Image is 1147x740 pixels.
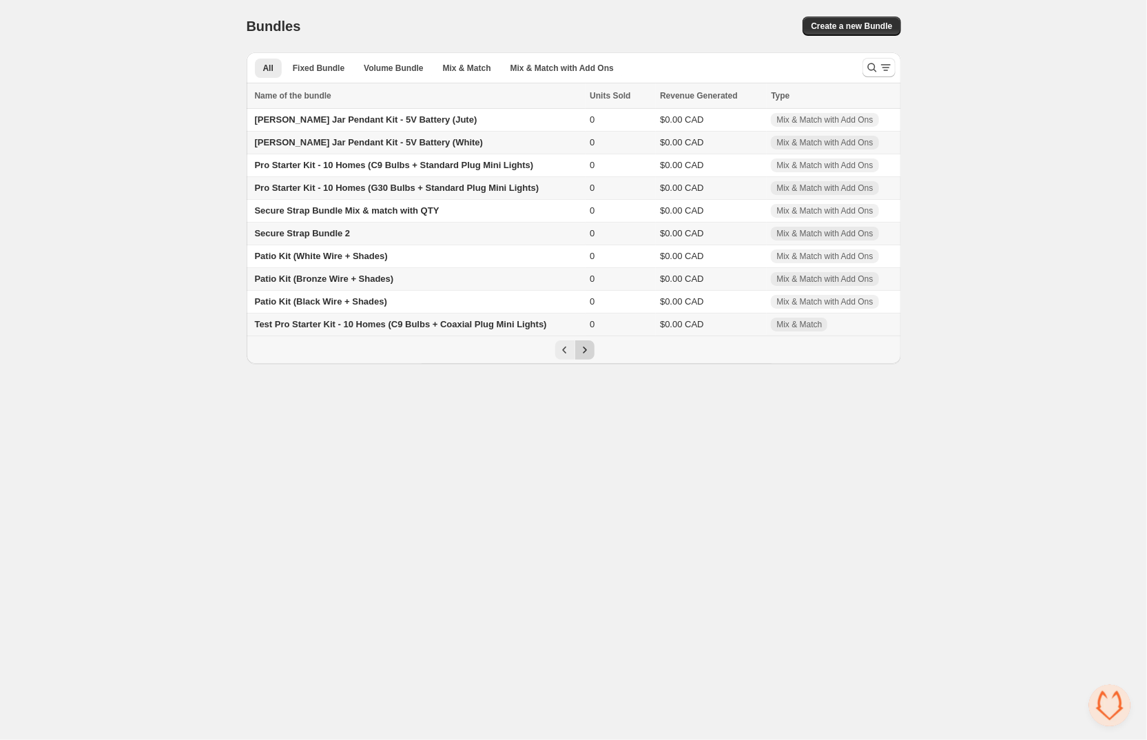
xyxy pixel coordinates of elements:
span: $0.00 CAD [660,183,704,193]
span: Mix & Match with Add Ons [776,274,873,285]
span: Mix & Match with Add Ons [776,160,873,171]
span: 0 [590,296,595,307]
div: Name of the bundle [255,89,582,103]
span: All [263,63,273,74]
span: Test Pro Starter Kit - 10 Homes (C9 Bulbs + Coaxial Plug Mini Lights) [255,319,547,329]
span: 0 [590,319,595,329]
span: Mix & Match with Add Ons [776,251,873,262]
span: $0.00 CAD [660,160,704,170]
span: Mix & Match with Add Ons [776,228,873,239]
button: Search and filter results [862,58,896,77]
span: $0.00 CAD [660,205,704,216]
span: 0 [590,228,595,238]
span: 0 [590,274,595,284]
button: Units Sold [590,89,644,103]
span: $0.00 CAD [660,251,704,261]
span: [PERSON_NAME] Jar Pendant Kit - 5V Battery (White) [255,137,484,147]
span: Mix & Match with Add Ons [776,137,873,148]
span: 0 [590,114,595,125]
span: Mix & Match [776,319,822,330]
span: Patio Kit (White Wire + Shades) [255,251,388,261]
span: Secure Strap Bundle 2 [255,228,351,238]
span: Fixed Bundle [293,63,344,74]
span: 0 [590,137,595,147]
span: Pro Starter Kit - 10 Homes (C9 Bulbs + Standard Plug Mini Lights) [255,160,534,170]
span: Mix & Match with Add Ons [776,183,873,194]
span: Mix & Match with Add Ons [776,205,873,216]
span: Mix & Match with Add Ons [776,114,873,125]
span: Secure Strap Bundle Mix & match with QTY [255,205,440,216]
span: Pro Starter Kit - 10 Homes (G30 Bulbs + Standard Plug Mini Lights) [255,183,539,193]
span: $0.00 CAD [660,296,704,307]
span: Units Sold [590,89,630,103]
span: 0 [590,251,595,261]
span: Volume Bundle [364,63,423,74]
span: $0.00 CAD [660,274,704,284]
span: $0.00 CAD [660,228,704,238]
span: 0 [590,205,595,216]
span: 0 [590,183,595,193]
a: Open chat [1089,685,1130,726]
div: Type [771,89,892,103]
span: $0.00 CAD [660,319,704,329]
span: [PERSON_NAME] Jar Pendant Kit - 5V Battery (Jute) [255,114,477,125]
button: Revenue Generated [660,89,752,103]
span: $0.00 CAD [660,114,704,125]
button: Previous [555,340,575,360]
button: Create a new Bundle [803,17,900,36]
span: Mix & Match with Add Ons [510,63,614,74]
span: Revenue Generated [660,89,738,103]
span: Patio Kit (Black Wire + Shades) [255,296,387,307]
span: Patio Kit (Bronze Wire + Shades) [255,274,394,284]
span: $0.00 CAD [660,137,704,147]
span: 0 [590,160,595,170]
nav: Pagination [247,336,901,364]
span: Mix & Match with Add Ons [776,296,873,307]
span: Create a new Bundle [811,21,892,32]
span: Mix & Match [443,63,491,74]
h1: Bundles [247,18,301,34]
